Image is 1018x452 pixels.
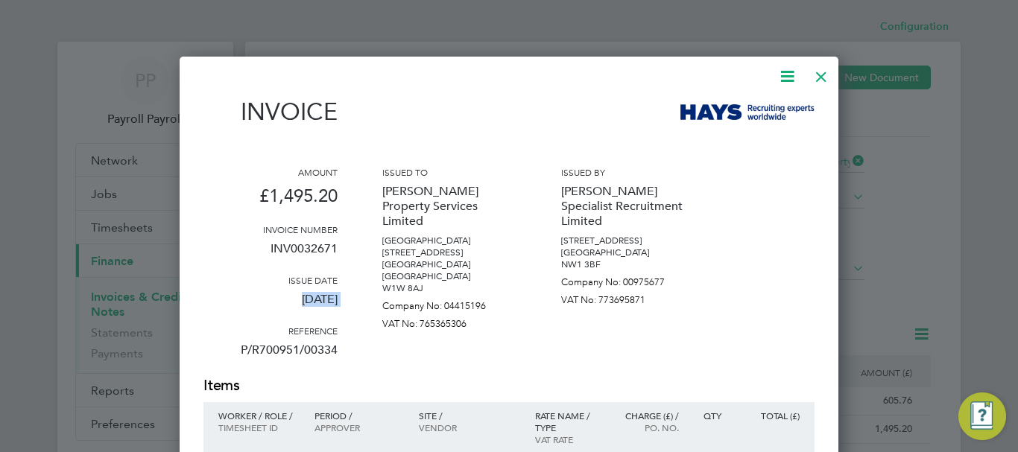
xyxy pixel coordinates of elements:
[218,410,300,421] p: Worker / Role /
[203,223,338,235] h3: Invoice number
[203,375,815,396] h2: Items
[203,178,338,223] p: £1,495.20
[382,294,516,312] p: Company No: 04415196
[382,178,516,235] p: [PERSON_NAME] Property Services Limited
[535,410,600,433] p: Rate name / type
[614,410,679,421] p: Charge (£) /
[561,246,695,258] p: [GEOGRAPHIC_DATA]
[561,235,695,246] p: [STREET_ADDRESS]
[218,421,300,433] p: Timesheet ID
[736,410,800,421] p: Total (£)
[314,410,403,421] p: Period /
[382,282,516,294] p: W1W 8AJ
[561,288,695,306] p: VAT No: 773695871
[203,235,338,274] p: INV0032671
[694,410,721,421] p: QTY
[958,392,1006,440] button: Engage Resource Center
[561,270,695,288] p: Company No: 00975677
[382,258,516,270] p: [GEOGRAPHIC_DATA]
[419,410,520,421] p: Site /
[561,166,695,178] h3: Issued by
[614,421,679,433] p: Po. No.
[680,104,815,120] img: hays-logo-remittance.png
[203,286,338,325] p: [DATE]
[203,325,338,337] h3: Reference
[382,246,516,258] p: [STREET_ADDRESS]
[382,166,516,178] h3: Issued to
[561,178,695,235] p: [PERSON_NAME] Specialist Recruitment Limited
[203,166,338,178] h3: Amount
[419,421,520,433] p: Vendor
[203,337,338,375] p: P/R700951/00334
[203,98,338,126] h1: Invoice
[382,235,516,246] p: [GEOGRAPHIC_DATA]
[382,270,516,282] p: [GEOGRAPHIC_DATA]
[561,258,695,270] p: NW1 3BF
[314,421,403,433] p: Approver
[203,274,338,286] h3: Issue date
[382,312,516,330] p: VAT No: 765365306
[535,433,600,445] p: VAT rate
